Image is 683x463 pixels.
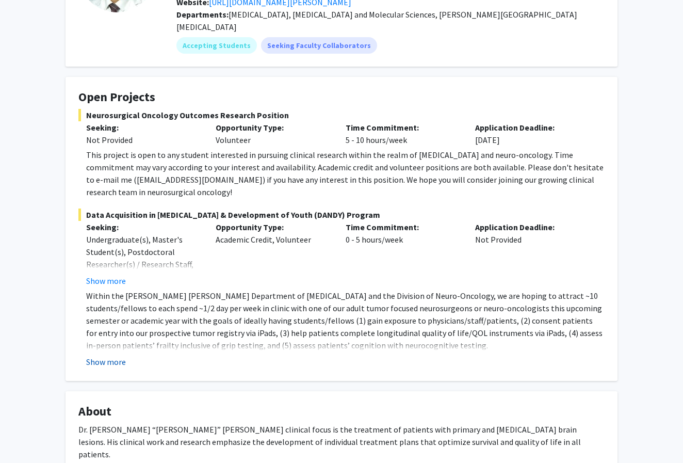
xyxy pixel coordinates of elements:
b: Departments: [176,9,229,20]
iframe: Chat [8,417,44,455]
h4: About [78,404,605,419]
div: 5 - 10 hours/week [338,121,467,146]
div: Undergraduate(s), Master's Student(s), Postdoctoral Researcher(s) / Research Staff, Medical Resid... [86,233,200,295]
div: This project is open to any student interested in pursuing clinical research within the realm of ... [86,149,605,198]
p: Application Deadline: [475,121,589,134]
div: Not Provided [467,221,597,287]
span: Neurosurgical Oncology Outcomes Research Position [78,109,605,121]
div: Not Provided [86,134,200,146]
p: Application Deadline: [475,221,589,233]
div: Academic Credit, Volunteer [208,221,337,287]
span: Data Acquisition in [MEDICAL_DATA] & Development of Youth (DANDY) Program [78,209,605,221]
mat-chip: Seeking Faculty Collaborators [261,37,377,54]
h4: Open Projects [78,90,605,105]
p: Time Commitment: [346,121,460,134]
button: Show more [86,356,126,368]
p: Within the [PERSON_NAME] [PERSON_NAME] Department of [MEDICAL_DATA] and the Division of Neuro-Onc... [86,290,605,352]
p: Opportunity Type: [216,121,330,134]
p: Opportunity Type: [216,221,330,233]
mat-chip: Accepting Students [176,37,257,54]
p: Seeking: [86,221,200,233]
p: Time Commitment: [346,221,460,233]
button: Show more [86,275,126,287]
span: [MEDICAL_DATA], [MEDICAL_DATA] and Molecular Sciences, [PERSON_NAME][GEOGRAPHIC_DATA][MEDICAL_DATA] [176,9,577,32]
div: 0 - 5 hours/week [338,221,467,287]
div: [DATE] [467,121,597,146]
div: Volunteer [208,121,337,146]
p: Seeking: [86,121,200,134]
